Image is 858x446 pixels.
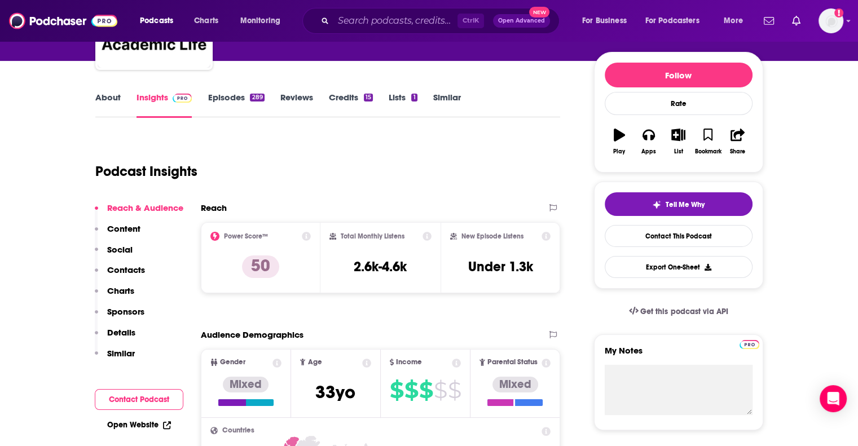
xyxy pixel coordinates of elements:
a: Contact This Podcast [605,225,753,247]
span: Gender [220,359,245,366]
div: List [674,148,683,155]
a: Open Website [107,420,171,430]
h3: Under 1.3k [468,258,533,275]
img: tell me why sparkle [652,200,661,209]
div: 15 [364,94,373,101]
span: Parental Status [487,359,538,366]
span: More [724,13,743,29]
a: Similar [433,92,461,118]
a: Credits15 [329,92,373,118]
span: Open Advanced [498,18,545,24]
p: Content [107,223,140,234]
span: Countries [222,427,254,434]
button: Apps [634,121,663,162]
span: Logged in as kristenfisher_dk [819,8,843,33]
span: Ctrl K [457,14,484,28]
span: New [529,7,549,17]
button: Share [723,121,752,162]
div: Bookmark [694,148,721,155]
a: Episodes289 [208,92,264,118]
span: Charts [194,13,218,29]
button: Bookmark [693,121,723,162]
button: open menu [574,12,641,30]
h1: Podcast Insights [95,163,197,180]
div: Rate [605,92,753,115]
span: For Business [582,13,627,29]
h2: Power Score™ [224,232,268,240]
button: Social [95,244,133,265]
div: Mixed [223,377,269,392]
div: Search podcasts, credits, & more... [313,8,570,34]
button: Open AdvancedNew [493,14,550,28]
button: open menu [232,12,295,30]
p: Details [107,327,135,338]
svg: Add a profile image [834,8,843,17]
button: Details [95,327,135,348]
span: Monitoring [240,13,280,29]
p: 50 [242,255,279,278]
a: Reviews [280,92,313,118]
button: Follow [605,63,753,87]
span: Tell Me Why [666,200,705,209]
div: Open Intercom Messenger [820,385,847,412]
span: $ [448,381,461,399]
button: open menu [716,12,757,30]
p: Charts [107,285,134,296]
a: Charts [187,12,225,30]
button: Reach & Audience [95,202,183,223]
div: Apps [641,148,656,155]
div: 289 [250,94,264,101]
img: User Profile [819,8,843,33]
button: List [663,121,693,162]
h2: New Episode Listens [461,232,523,240]
span: Income [396,359,422,366]
img: Podchaser - Follow, Share and Rate Podcasts [9,10,117,32]
a: Lists1 [389,92,417,118]
a: Show notifications dropdown [759,11,778,30]
a: Show notifications dropdown [787,11,805,30]
button: open menu [638,12,716,30]
p: Sponsors [107,306,144,317]
span: Get this podcast via API [640,307,728,316]
p: Similar [107,348,135,359]
div: 1 [411,94,417,101]
span: For Podcasters [645,13,699,29]
button: Similar [95,348,135,369]
button: Export One-Sheet [605,256,753,278]
label: My Notes [605,345,753,365]
span: 33 yo [315,381,355,403]
button: Content [95,223,140,244]
h3: 2.6k-4.6k [354,258,407,275]
span: $ [390,381,403,399]
a: Pro website [740,338,759,349]
a: About [95,92,121,118]
span: $ [434,381,447,399]
p: Reach & Audience [107,202,183,213]
h2: Total Monthly Listens [341,232,404,240]
button: Contacts [95,264,145,285]
span: $ [404,381,418,399]
span: Age [307,359,322,366]
p: Social [107,244,133,255]
span: Podcasts [140,13,173,29]
input: Search podcasts, credits, & more... [333,12,457,30]
button: Play [605,121,634,162]
span: $ [419,381,433,399]
div: Mixed [492,377,538,392]
p: Contacts [107,264,145,275]
img: Podchaser Pro [740,340,759,349]
button: Show profile menu [819,8,843,33]
h2: Reach [201,202,227,213]
div: Share [730,148,745,155]
div: Play [613,148,625,155]
button: Sponsors [95,306,144,327]
button: Charts [95,285,134,306]
button: open menu [132,12,188,30]
a: InsightsPodchaser Pro [137,92,192,118]
button: Contact Podcast [95,389,183,410]
h2: Audience Demographics [201,329,303,340]
button: tell me why sparkleTell Me Why [605,192,753,216]
img: Podchaser Pro [173,94,192,103]
a: Get this podcast via API [620,298,737,325]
